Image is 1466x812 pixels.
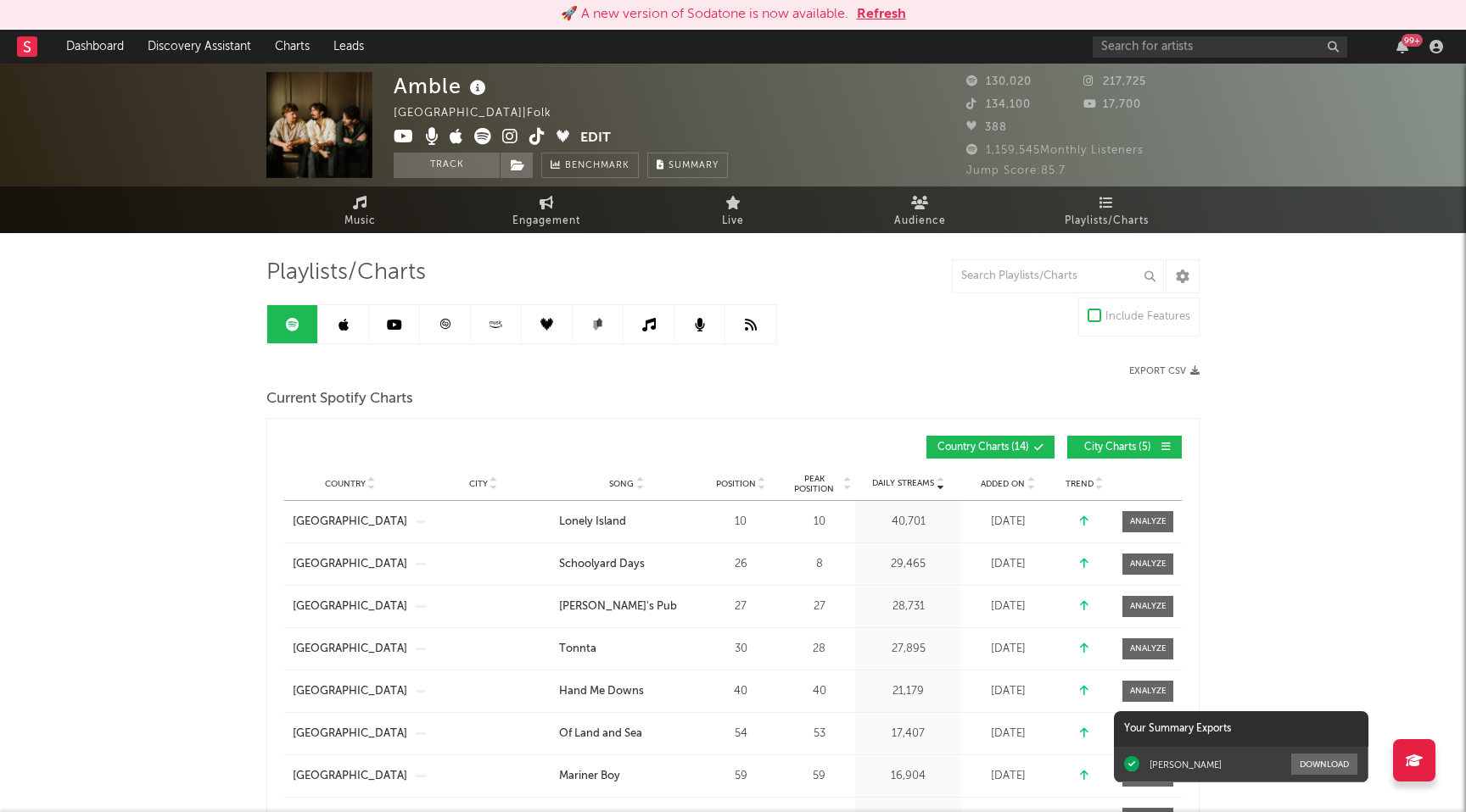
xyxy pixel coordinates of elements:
a: [GEOGRAPHIC_DATA] [293,556,407,573]
a: Leads [322,30,376,64]
button: Summary [647,153,728,178]
div: [DATE] [965,641,1050,658]
span: Country Charts ( 14 ) [937,442,1029,453]
div: 40 [787,683,851,700]
div: [PERSON_NAME]'s Pub [559,598,677,615]
div: 8 [787,556,851,573]
div: 99 + [1402,34,1423,47]
a: [GEOGRAPHIC_DATA] [293,641,407,658]
div: 27,895 [859,641,957,658]
span: Live [722,211,744,231]
span: 134,100 [966,99,1031,110]
span: City Charts ( 5 ) [1078,442,1156,453]
span: Added On [981,479,1025,489]
span: Song [609,479,634,489]
a: Engagement [453,186,640,233]
span: Position [716,479,756,489]
div: [PERSON_NAME] [1150,759,1222,770]
span: Music [344,211,376,231]
a: [GEOGRAPHIC_DATA] [293,598,407,615]
span: Engagement [512,211,580,231]
a: [GEOGRAPHIC_DATA] [293,726,407,742]
button: Download [1291,754,1357,775]
button: Edit [580,128,611,149]
div: 10 [787,514,851,531]
div: Schoolyard Days [559,556,645,573]
a: Music [266,186,453,233]
span: Playlists/Charts [1065,211,1149,231]
div: Lonely Island [559,514,626,531]
span: Playlists/Charts [266,263,426,283]
div: 40 [702,683,779,700]
input: Search Playlists/Charts [952,259,1164,293]
span: Jump Score: 85.7 [966,165,1066,176]
div: 27 [787,598,851,615]
span: 1,159,545 Monthly Listeners [966,145,1144,156]
div: [DATE] [965,683,1050,700]
a: Hand Me Downs [559,683,694,700]
div: 54 [702,726,779,742]
a: Mariner Boy [559,768,694,785]
button: 99+ [1396,40,1408,53]
div: 59 [787,768,851,785]
a: Schoolyard Days [559,556,694,573]
a: [GEOGRAPHIC_DATA] [293,683,407,700]
div: [DATE] [965,768,1050,785]
div: [DATE] [965,556,1050,573]
span: Benchmark [565,156,629,176]
div: 29,465 [859,556,957,573]
a: Dashboard [54,30,136,64]
a: Lonely Island [559,514,694,531]
span: Peak Position [787,474,841,494]
div: Your Summary Exports [1114,711,1368,747]
div: 40,701 [859,514,957,531]
div: 16,904 [859,768,957,785]
div: Hand Me Downs [559,683,644,700]
span: 217,725 [1083,76,1146,87]
a: Discovery Assistant [136,30,263,64]
div: 17,407 [859,726,957,742]
span: Current Spotify Charts [266,389,413,409]
button: Track [394,153,500,178]
div: 30 [702,641,779,658]
input: Search for artists [1093,36,1347,58]
button: Country Charts(14) [926,436,1055,459]
button: Export CSV [1129,366,1200,376]
div: 21,179 [859,683,957,700]
span: Trend [1066,479,1094,489]
a: Of Land and Sea [559,726,694,742]
div: Mariner Boy [559,768,620,785]
div: 🚀 A new version of Sodatone is now available. [561,4,848,25]
a: Live [640,186,826,233]
div: 28,731 [859,598,957,615]
a: Charts [263,30,322,64]
button: Refresh [857,4,906,25]
a: [GEOGRAPHIC_DATA] [293,768,407,785]
a: Playlists/Charts [1013,186,1200,233]
span: Audience [894,211,946,231]
div: 27 [702,598,779,615]
span: 17,700 [1083,99,1141,110]
div: [DATE] [965,598,1050,615]
div: [DATE] [965,726,1050,742]
span: Summary [669,161,719,170]
span: 130,020 [966,76,1032,87]
span: Country [325,479,366,489]
button: City Charts(5) [1067,436,1182,459]
div: [GEOGRAPHIC_DATA] [293,514,407,531]
a: Tonnta [559,641,694,658]
div: 28 [787,641,851,658]
div: [DATE] [965,514,1050,531]
div: 53 [787,726,851,742]
div: 10 [702,514,779,531]
div: Tonnta [559,641,596,658]
div: Of Land and Sea [559,726,642,742]
div: [GEOGRAPHIC_DATA] | Folk [394,103,590,124]
a: Benchmark [541,153,639,178]
span: City [469,479,488,489]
